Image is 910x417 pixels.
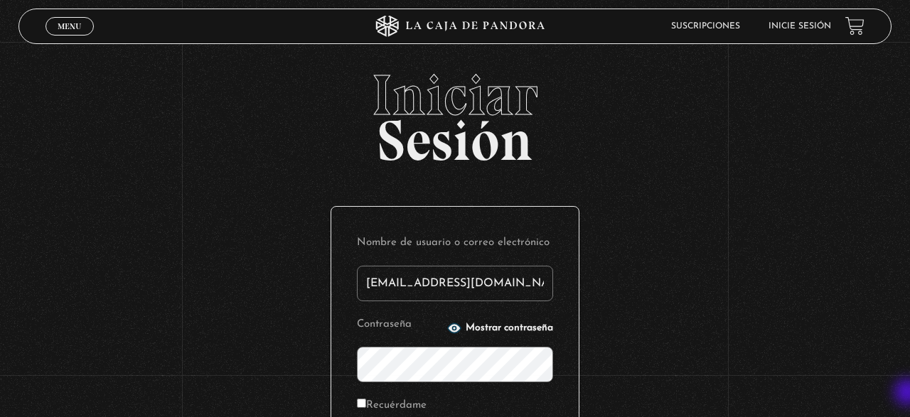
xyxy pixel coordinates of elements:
button: Mostrar contraseña [447,321,553,335]
label: Nombre de usuario o correo electrónico [357,232,553,254]
span: Menu [58,22,81,31]
span: Cerrar [53,34,87,44]
a: Suscripciones [671,22,740,31]
a: Inicie sesión [769,22,831,31]
span: Iniciar [18,67,892,124]
label: Contraseña [357,314,443,336]
label: Recuérdame [357,395,427,417]
a: View your shopping cart [845,16,864,36]
h2: Sesión [18,67,892,158]
input: Recuérdame [357,399,366,408]
span: Mostrar contraseña [466,323,553,333]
